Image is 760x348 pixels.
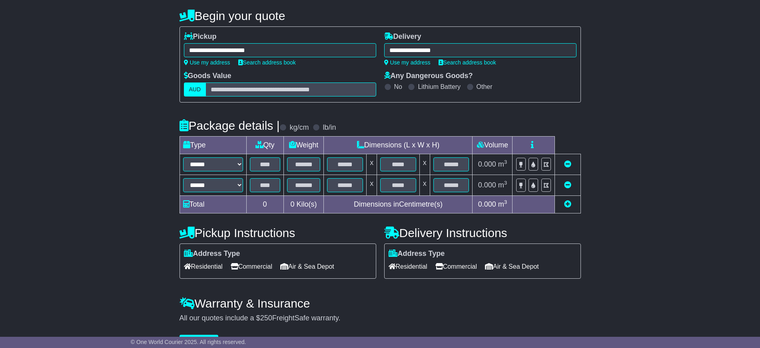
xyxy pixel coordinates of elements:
a: Search address book [238,59,296,66]
h4: Pickup Instructions [180,226,376,239]
td: Dimensions in Centimetre(s) [324,196,473,213]
td: Dimensions (L x W x H) [324,137,473,154]
sup: 3 [504,159,507,165]
span: Commercial [435,260,477,273]
span: 0.000 [478,200,496,208]
span: Commercial [231,260,272,273]
label: Address Type [184,249,240,258]
td: 0 [246,196,283,213]
td: x [367,175,377,196]
sup: 3 [504,199,507,205]
td: Weight [283,137,324,154]
td: Total [180,196,246,213]
a: Use my address [384,59,431,66]
span: Air & Sea Depot [280,260,334,273]
div: All our quotes include a $ FreightSafe warranty. [180,314,581,323]
label: AUD [184,82,206,97]
label: Lithium Battery [418,83,461,91]
h4: Warranty & Insurance [180,297,581,310]
td: Type [180,137,246,154]
td: Qty [246,137,283,154]
label: lb/in [323,123,336,132]
label: Goods Value [184,72,231,80]
span: m [498,160,507,168]
span: m [498,200,507,208]
label: Address Type [389,249,445,258]
td: x [367,154,377,175]
h4: Package details | [180,119,280,132]
span: 0.000 [478,181,496,189]
a: Remove this item [564,160,571,168]
label: No [394,83,402,91]
span: © One World Courier 2025. All rights reserved. [131,339,246,345]
span: 0.000 [478,160,496,168]
td: x [419,154,430,175]
label: kg/cm [289,123,309,132]
a: Use my address [184,59,230,66]
span: Air & Sea Depot [485,260,539,273]
sup: 3 [504,180,507,186]
span: 0 [290,200,294,208]
a: Search address book [439,59,496,66]
label: Pickup [184,32,217,41]
span: m [498,181,507,189]
label: Delivery [384,32,421,41]
a: Remove this item [564,181,571,189]
td: Kilo(s) [283,196,324,213]
td: Volume [473,137,513,154]
label: Any Dangerous Goods? [384,72,473,80]
span: Residential [389,260,427,273]
span: 250 [260,314,272,322]
span: Residential [184,260,223,273]
td: x [419,175,430,196]
h4: Delivery Instructions [384,226,581,239]
a: Add new item [564,200,571,208]
label: Other [477,83,493,91]
h4: Begin your quote [180,9,581,22]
